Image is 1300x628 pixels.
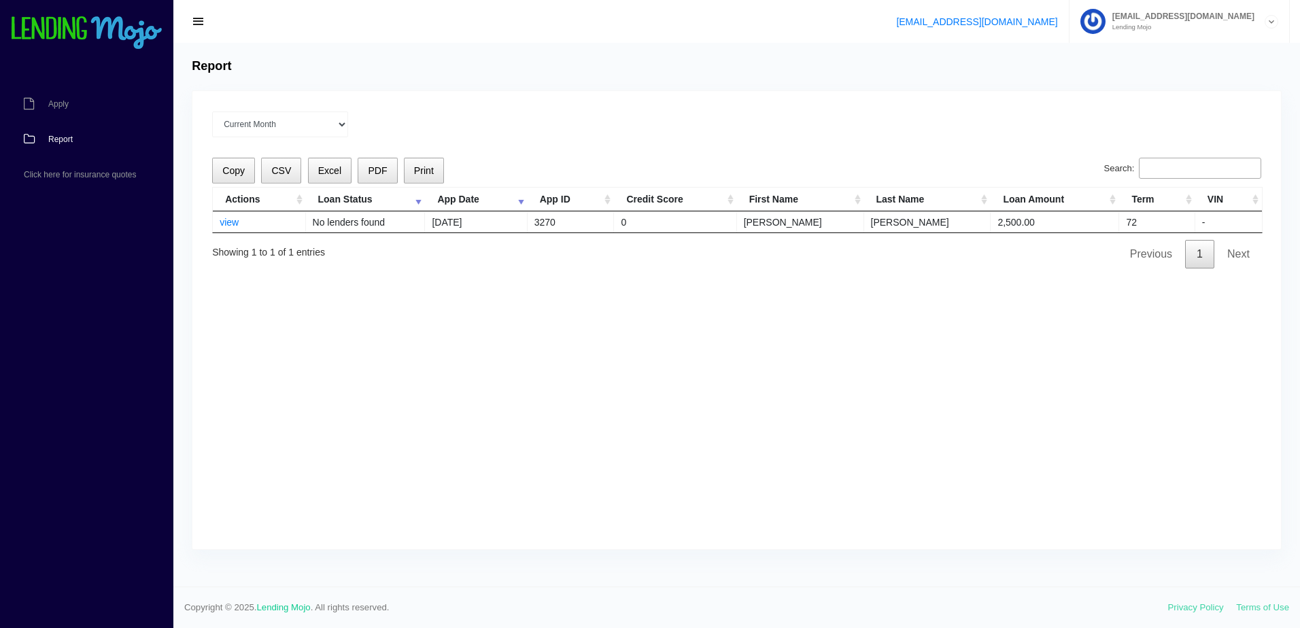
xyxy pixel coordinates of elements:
img: Profile image [1080,9,1106,34]
th: VIN: activate to sort column ascending [1195,188,1262,211]
button: Excel [308,158,352,184]
button: Copy [212,158,255,184]
a: Lending Mojo [257,602,311,612]
th: App ID: activate to sort column ascending [528,188,615,211]
a: Terms of Use [1236,602,1289,612]
span: Click here for insurance quotes [24,171,136,179]
small: Lending Mojo [1106,24,1254,31]
th: First Name: activate to sort column ascending [737,188,864,211]
td: 3270 [528,211,615,232]
a: [EMAIL_ADDRESS][DOMAIN_NAME] [896,16,1057,27]
td: - [1195,211,1262,232]
span: Print [414,165,434,176]
th: Loan Amount: activate to sort column ascending [991,188,1119,211]
a: Previous [1118,240,1184,268]
th: Actions: activate to sort column ascending [213,188,305,211]
td: 72 [1119,211,1195,232]
th: Last Name: activate to sort column ascending [864,188,991,211]
button: PDF [358,158,397,184]
th: App Date: activate to sort column ascending [425,188,527,211]
span: Copy [222,165,245,176]
img: logo-small.png [10,16,163,50]
th: Term: activate to sort column ascending [1119,188,1195,211]
input: Search: [1139,158,1261,179]
td: 0 [614,211,736,232]
td: [DATE] [425,211,527,232]
label: Search: [1104,158,1261,179]
span: Apply [48,100,69,108]
button: CSV [261,158,301,184]
td: [PERSON_NAME] [737,211,864,232]
span: Excel [318,165,341,176]
h4: Report [192,59,231,74]
th: Loan Status: activate to sort column ascending [306,188,426,211]
span: Copyright © 2025. . All rights reserved. [184,601,1168,614]
span: CSV [271,165,291,176]
td: [PERSON_NAME] [864,211,991,232]
button: Print [404,158,444,184]
a: 1 [1185,240,1214,268]
a: view [220,217,239,228]
div: Showing 1 to 1 of 1 entries [212,237,325,260]
a: Next [1216,240,1261,268]
span: PDF [368,165,387,176]
span: Report [48,135,73,143]
td: 2,500.00 [991,211,1119,232]
td: No lenders found [306,211,426,232]
a: Privacy Policy [1168,602,1224,612]
th: Credit Score: activate to sort column ascending [614,188,736,211]
span: [EMAIL_ADDRESS][DOMAIN_NAME] [1106,12,1254,20]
